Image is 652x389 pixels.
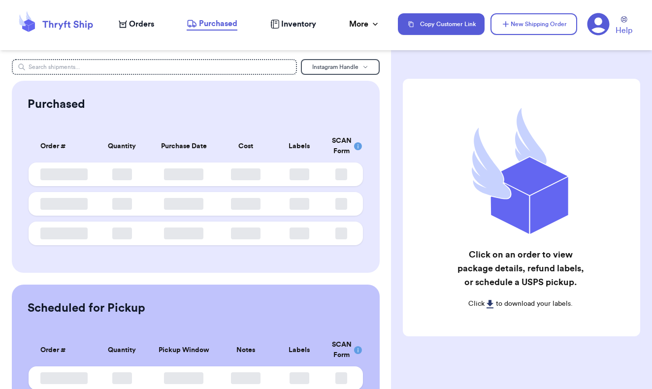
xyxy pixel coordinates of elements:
[29,334,96,366] th: Order #
[455,248,587,289] h2: Click on an order to view package details, refund labels, or schedule a USPS pickup.
[199,18,237,30] span: Purchased
[616,25,632,36] span: Help
[301,59,380,75] button: Instagram Handle
[12,59,297,75] input: Search shipments...
[281,18,316,30] span: Inventory
[119,18,154,30] a: Orders
[616,16,632,36] a: Help
[455,299,587,309] p: Click to download your labels.
[332,340,351,360] div: SCAN Form
[96,130,149,162] th: Quantity
[332,136,351,157] div: SCAN Form
[398,13,485,35] button: Copy Customer Link
[29,130,96,162] th: Order #
[272,334,326,366] th: Labels
[312,64,359,70] span: Instagram Handle
[272,130,326,162] th: Labels
[96,334,149,366] th: Quantity
[349,18,380,30] div: More
[129,18,154,30] span: Orders
[219,130,273,162] th: Cost
[187,18,237,31] a: Purchased
[270,18,316,30] a: Inventory
[28,300,145,316] h2: Scheduled for Pickup
[219,334,273,366] th: Notes
[28,97,85,112] h2: Purchased
[149,130,219,162] th: Purchase Date
[149,334,219,366] th: Pickup Window
[490,13,577,35] button: New Shipping Order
